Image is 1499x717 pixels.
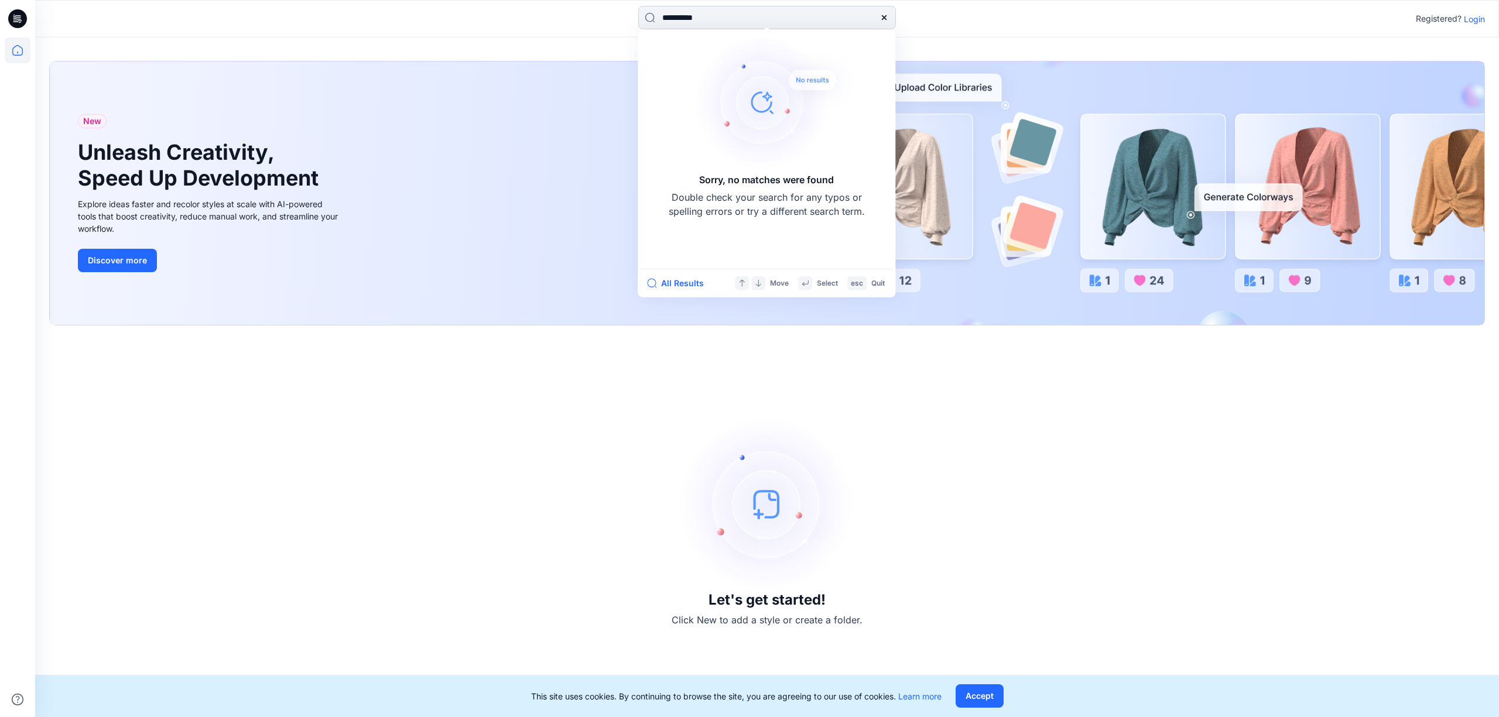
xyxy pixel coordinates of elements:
p: Move [770,277,789,289]
p: Quit [871,277,885,289]
h5: Sorry, no matches were found [699,173,834,187]
p: Double check your search for any typos or spelling errors or try a different search term. [667,190,866,218]
p: Registered? [1416,12,1462,26]
h1: Unleash Creativity, Speed Up Development [78,140,324,190]
p: This site uses cookies. By continuing to browse the site, you are agreeing to our use of cookies. [531,690,942,702]
p: esc [851,277,863,289]
p: Click New to add a style or create a folder. [672,613,863,627]
img: empty-state-image.svg [679,416,855,592]
button: Discover more [78,249,157,272]
h3: Let's get started! [709,592,826,608]
p: Login [1464,13,1485,25]
p: Select [817,277,838,289]
a: Learn more [898,691,942,701]
a: Discover more [78,249,341,272]
img: Sorry, no matches were found [694,32,858,173]
button: Accept [956,684,1004,708]
div: Explore ideas faster and recolor styles at scale with AI-powered tools that boost creativity, red... [78,198,341,235]
button: All Results [647,276,711,290]
span: New [83,114,101,128]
